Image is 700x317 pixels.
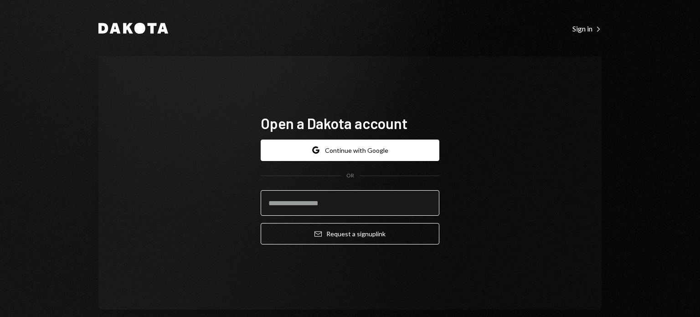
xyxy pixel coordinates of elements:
button: Continue with Google [261,140,439,161]
div: OR [346,172,354,180]
button: Request a signuplink [261,223,439,244]
div: Sign in [572,24,602,33]
h1: Open a Dakota account [261,114,439,132]
a: Sign in [572,23,602,33]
